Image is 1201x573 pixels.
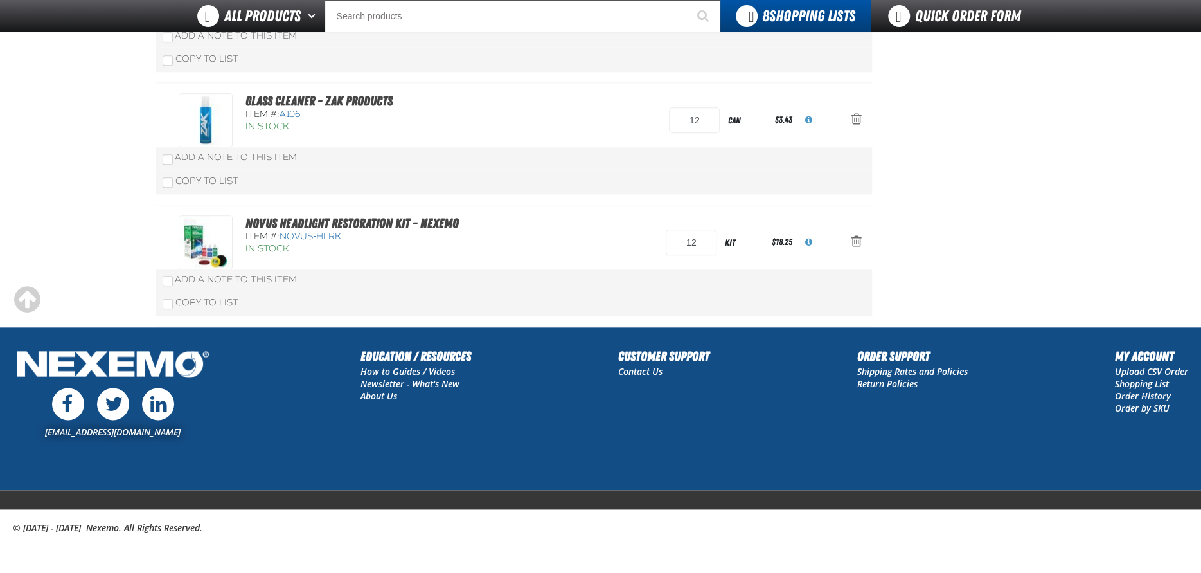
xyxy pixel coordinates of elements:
div: kit [716,228,769,257]
div: Item #: [245,231,488,243]
input: Copy To List [163,55,173,66]
span: Add a Note to This Item [175,152,297,163]
a: Shopping List [1115,377,1169,390]
input: Add a Note to This Item [163,276,173,286]
a: Return Policies [857,377,918,390]
input: Copy To List [163,177,173,188]
span: $18.25 [772,237,792,247]
div: Scroll to the top [13,286,41,314]
span: A106 [280,109,300,120]
a: [EMAIL_ADDRESS][DOMAIN_NAME] [45,426,181,438]
span: All Products [224,5,301,28]
input: Product Quantity [666,230,716,255]
a: About Us [360,390,397,402]
div: In Stock [245,121,488,133]
input: Copy To List [163,299,173,309]
label: Copy To List [163,176,238,186]
div: In Stock [245,243,488,255]
a: Novus Headlight Restoration Kit - Nexemo [245,215,459,231]
span: Add a Note to This Item [175,274,297,285]
span: $3.43 [775,114,792,125]
label: Copy To List [163,53,238,64]
strong: 8 [762,7,769,25]
a: How to Guides / Videos [360,365,455,377]
a: Upload CSV Order [1115,365,1188,377]
button: View All Prices for NOVUS-HLRK [795,228,823,257]
h2: Customer Support [618,347,709,366]
a: Order by SKU [1115,402,1170,414]
span: Add a Note to This Item [175,30,297,41]
h2: Education / Resources [360,347,471,366]
a: Order History [1115,390,1171,402]
input: Add a Note to This Item [163,154,173,165]
input: Product Quantity [669,107,720,133]
button: Action Remove Novus Headlight Restoration Kit - Nexemo from DETAIL [841,228,872,257]
h2: My Account [1115,347,1188,366]
button: Action Remove Glass Cleaner - ZAK Products from DETAIL [841,106,872,134]
div: can [720,106,772,135]
div: Item #: [245,109,488,121]
img: Nexemo Logo [13,347,213,385]
span: Shopping Lists [762,7,855,25]
span: NOVUS-HLRK [280,231,341,242]
a: Glass Cleaner - ZAK Products [245,93,393,109]
h2: Order Support [857,347,968,366]
a: Contact Us [618,365,663,377]
button: View All Prices for A106 [795,106,823,134]
label: Copy To List [163,297,238,308]
input: Add a Note to This Item [163,32,173,42]
a: Newsletter - What's New [360,377,459,390]
a: Shipping Rates and Policies [857,365,968,377]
